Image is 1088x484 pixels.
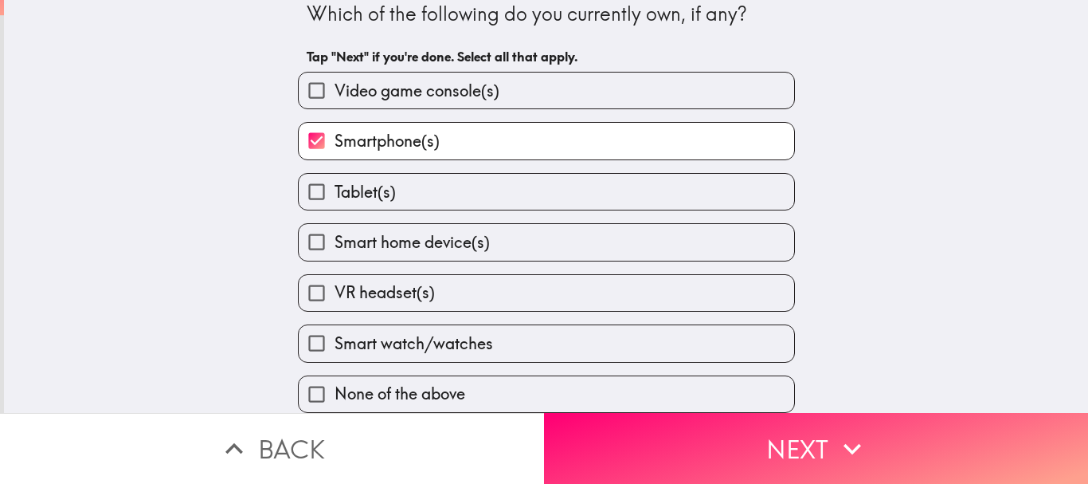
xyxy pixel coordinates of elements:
span: Smart home device(s) [335,231,490,254]
div: Which of the following do you currently own, if any? [307,1,786,28]
button: None of the above [299,376,794,412]
button: Video game console(s) [299,73,794,108]
button: VR headset(s) [299,275,794,311]
button: Smart home device(s) [299,224,794,260]
span: Video game console(s) [335,80,499,102]
span: None of the above [335,383,465,405]
span: VR headset(s) [335,281,435,304]
span: Smart watch/watches [335,333,493,355]
span: Tablet(s) [335,181,396,203]
button: Tablet(s) [299,174,794,210]
button: Smart watch/watches [299,325,794,361]
button: Smartphone(s) [299,123,794,159]
button: Next [544,413,1088,484]
span: Smartphone(s) [335,130,440,152]
h6: Tap "Next" if you're done. Select all that apply. [307,48,786,65]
